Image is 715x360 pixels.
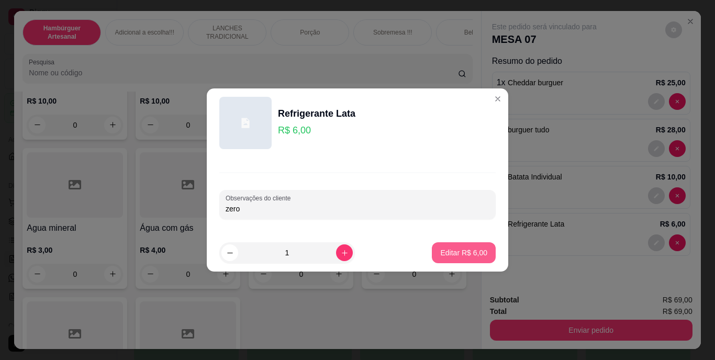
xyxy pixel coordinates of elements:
button: Editar R$ 6,00 [432,242,496,263]
button: increase-product-quantity [336,244,353,261]
button: Close [489,91,506,107]
div: Refrigerante Lata [278,106,355,121]
button: decrease-product-quantity [221,244,238,261]
p: R$ 6,00 [278,123,355,138]
label: Observações do cliente [226,194,294,203]
input: Observações do cliente [226,204,489,214]
p: Editar R$ 6,00 [440,248,487,258]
